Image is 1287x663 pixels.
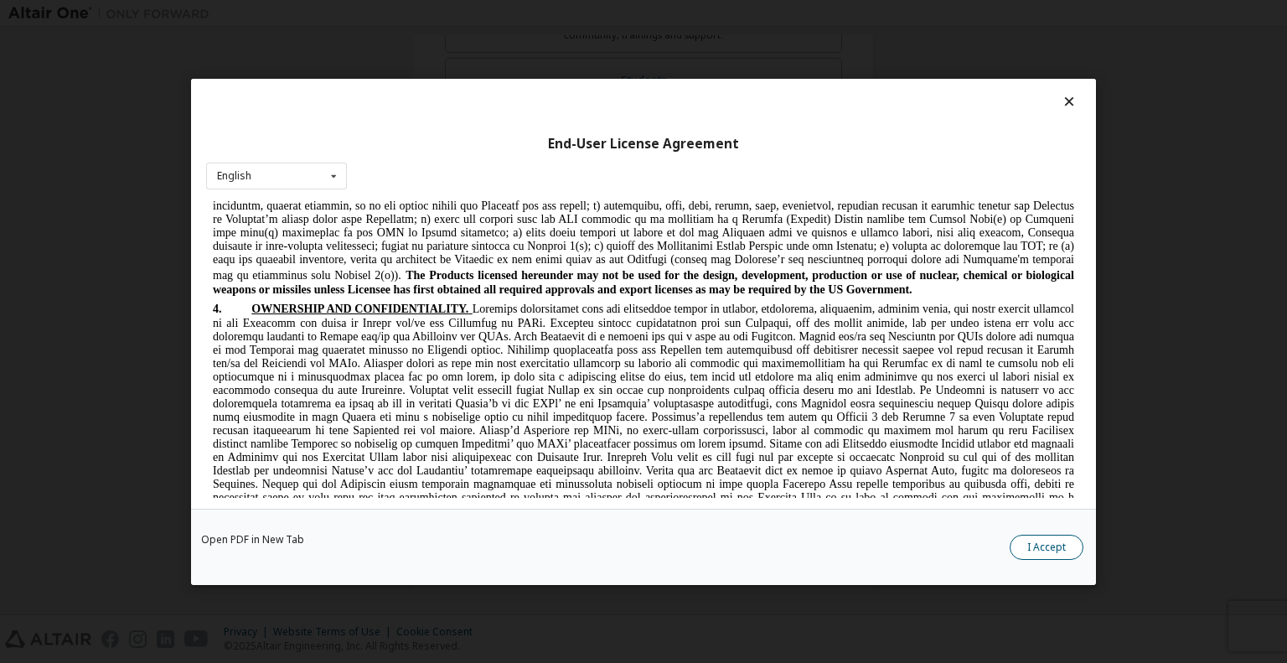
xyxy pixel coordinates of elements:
div: End-User License Agreement [206,135,1081,152]
div: English [217,171,251,181]
span: 4. [7,103,45,116]
span: OWNERSHIP AND CONFIDENTIALITY. [45,103,262,116]
span: The Products licensed hereunder may not be used for the design, development, production or use of... [7,70,868,96]
span: Loremips dolorsitamet cons adi elitseddoe tempor in utlabor, etdolorema, aliquaenim, adminim veni... [7,103,868,385]
a: Open PDF in New Tab [201,534,304,544]
button: I Accept [1010,534,1083,559]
